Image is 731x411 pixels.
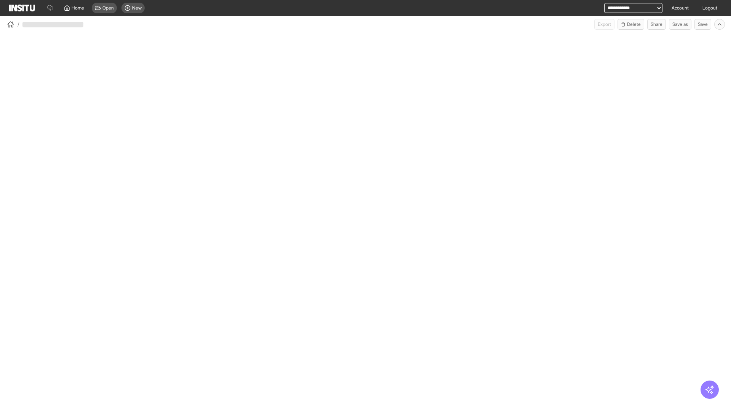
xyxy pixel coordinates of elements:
[72,5,84,11] span: Home
[669,19,691,30] button: Save as
[6,20,19,29] button: /
[18,21,19,28] span: /
[102,5,114,11] span: Open
[594,19,614,30] span: Can currently only export from Insights reports.
[694,19,711,30] button: Save
[594,19,614,30] button: Export
[132,5,142,11] span: New
[647,19,666,30] button: Share
[9,5,35,11] img: Logo
[618,19,644,30] button: Delete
